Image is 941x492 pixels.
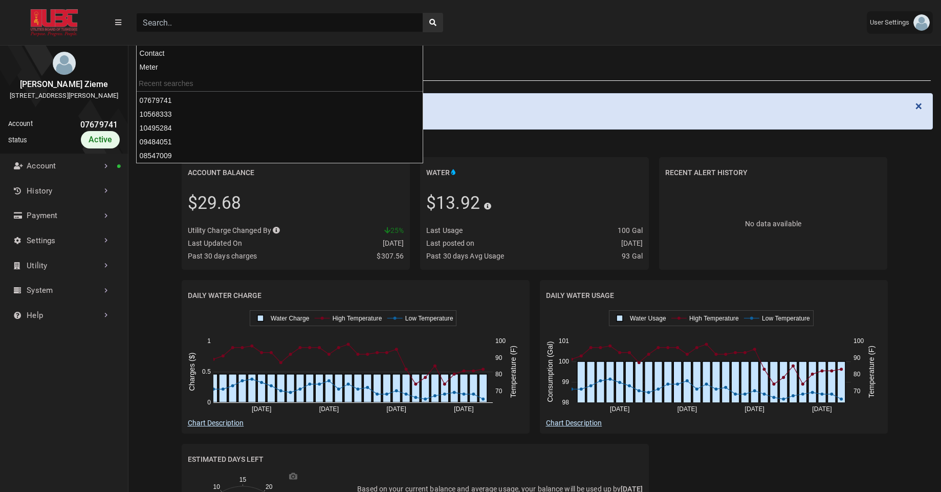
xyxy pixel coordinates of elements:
[8,78,120,91] div: [PERSON_NAME] Zieme
[137,60,423,74] div: Meter
[8,9,100,36] img: ALTSK Logo
[188,190,242,216] div: $29.68
[546,419,602,427] a: Chart Description
[426,193,480,213] span: $13.92
[546,286,614,305] h2: Daily Water Usage
[384,226,404,234] span: 25%
[622,251,643,262] div: 93 Gal
[188,286,261,305] h2: Daily Water Charge
[188,163,254,182] h2: Account Balance
[618,225,643,236] div: 100 Gal
[8,119,33,131] div: Account
[426,163,457,182] h2: Water
[423,13,443,32] button: search
[870,17,913,28] span: User Settings
[665,186,882,262] div: No data available
[426,225,463,236] div: Last Usage
[137,121,423,135] div: 10495284
[377,251,404,262] div: $307.56
[188,419,244,427] a: Chart Description
[188,238,243,249] div: Last Updated On
[137,135,423,149] div: 09484051
[905,94,932,118] button: Close
[188,225,280,236] div: Utility Charge Changed By
[137,94,423,108] div: 07679741
[915,99,922,113] span: ×
[188,251,257,262] div: Past 30 days charges
[108,13,128,32] button: Menu
[426,251,504,262] div: Past 30 days Avg Usage
[8,91,120,100] div: [STREET_ADDRESS][PERSON_NAME]
[8,135,28,145] div: Status
[137,108,423,121] div: 10568333
[867,11,933,34] a: User Settings
[188,450,264,469] h2: Estimated days left
[136,13,423,32] input: Search
[81,131,120,148] div: Active
[137,47,423,60] div: Contact
[621,238,643,249] div: [DATE]
[33,119,120,131] div: 07679741
[383,238,404,249] div: [DATE]
[137,149,423,163] div: 08547009
[426,238,474,249] div: Last posted on
[665,163,748,182] h2: Recent Alert History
